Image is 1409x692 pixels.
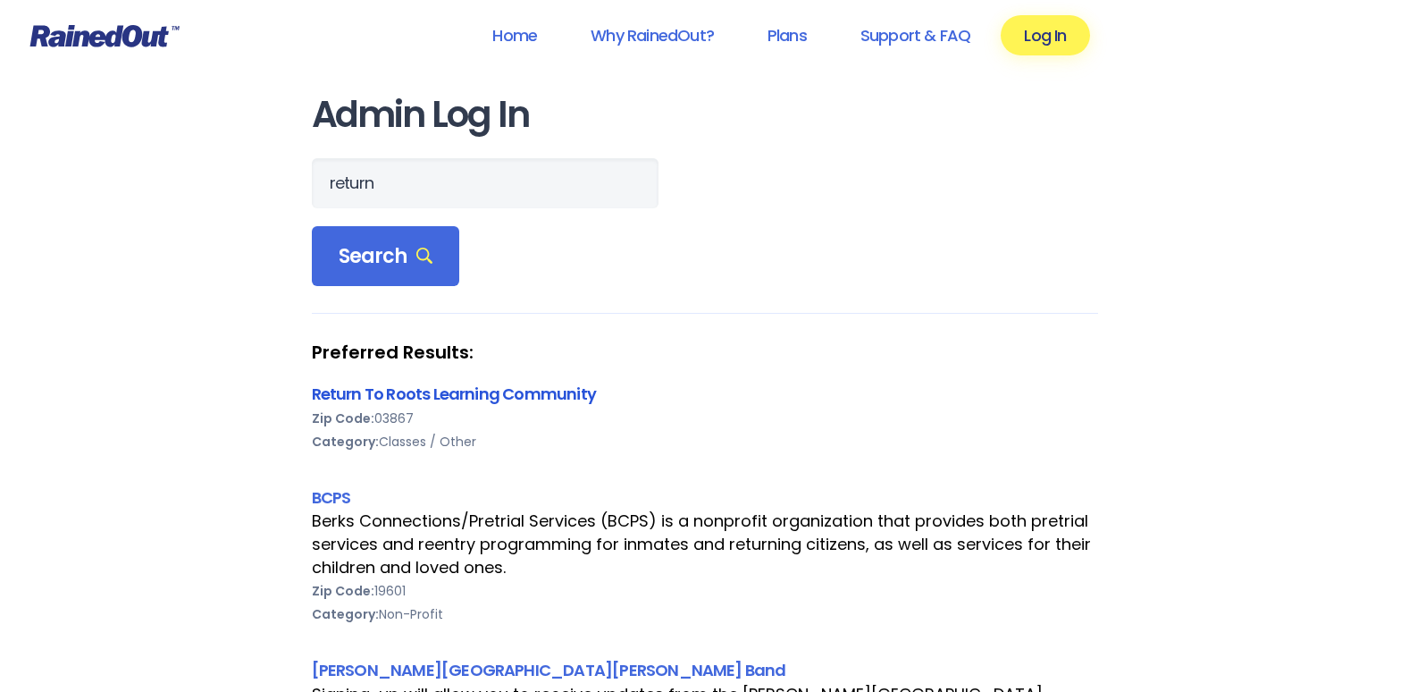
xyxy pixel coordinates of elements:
a: [PERSON_NAME][GEOGRAPHIC_DATA][PERSON_NAME] Band [312,659,786,681]
b: Category: [312,433,379,451]
input: Search Orgs… [312,158,658,208]
b: Zip Code: [312,582,374,600]
div: Classes / Other [312,430,1098,453]
a: Return To Roots Learning Community [312,383,596,405]
a: Log In [1001,15,1089,55]
a: Support & FAQ [837,15,994,55]
span: Search [339,244,433,269]
div: Search [312,226,460,287]
strong: Preferred Results: [312,341,1098,364]
a: Home [469,15,560,55]
b: Zip Code: [312,409,374,427]
b: Category: [312,605,379,623]
a: Plans [744,15,830,55]
div: BCPS [312,485,1098,510]
div: Berks Connections/Pretrial Services (BCPS) is a nonprofit organization that provides both pretria... [312,510,1098,579]
div: Return To Roots Learning Community [312,382,1098,406]
div: Non-Profit [312,603,1098,626]
div: 19601 [312,579,1098,603]
a: BCPS [312,486,351,509]
div: [PERSON_NAME][GEOGRAPHIC_DATA][PERSON_NAME] Band [312,658,1098,682]
a: Why RainedOut? [567,15,737,55]
div: 03867 [312,407,1098,430]
h1: Admin Log In [312,95,1098,135]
